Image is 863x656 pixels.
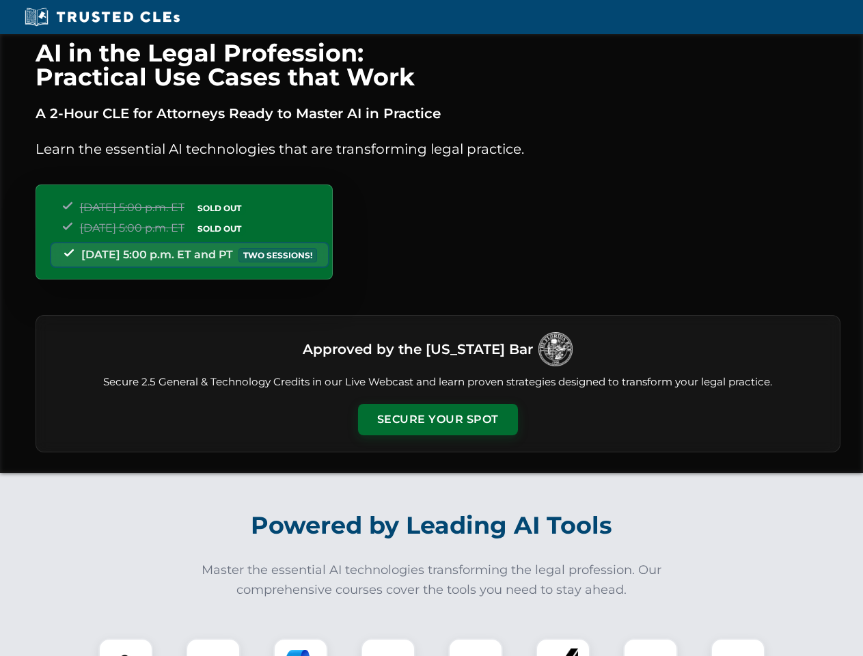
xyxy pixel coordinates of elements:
span: SOLD OUT [193,201,246,215]
img: Logo [538,332,573,366]
span: SOLD OUT [193,221,246,236]
h1: AI in the Legal Profession: Practical Use Cases that Work [36,41,840,89]
button: Secure Your Spot [358,404,518,435]
span: [DATE] 5:00 p.m. ET [80,221,184,234]
p: Learn the essential AI technologies that are transforming legal practice. [36,138,840,160]
p: Secure 2.5 General & Technology Credits in our Live Webcast and learn proven strategies designed ... [53,374,823,390]
p: Master the essential AI technologies transforming the legal profession. Our comprehensive courses... [193,560,671,600]
p: A 2-Hour CLE for Attorneys Ready to Master AI in Practice [36,102,840,124]
h3: Approved by the [US_STATE] Bar [303,337,533,361]
h2: Powered by Leading AI Tools [53,502,810,549]
span: [DATE] 5:00 p.m. ET [80,201,184,214]
img: Trusted CLEs [20,7,184,27]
